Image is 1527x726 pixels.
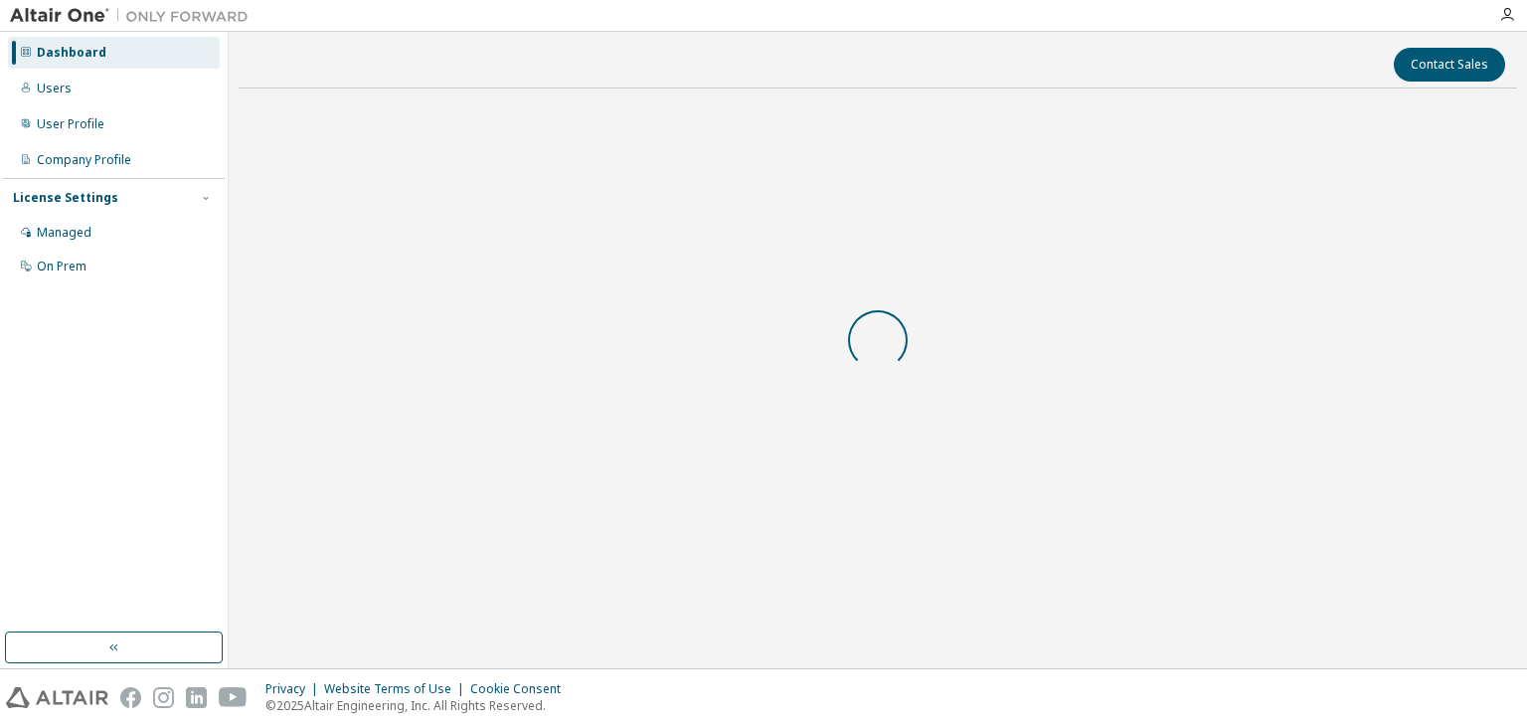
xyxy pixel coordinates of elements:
[186,687,207,708] img: linkedin.svg
[6,687,108,708] img: altair_logo.svg
[120,687,141,708] img: facebook.svg
[37,116,104,132] div: User Profile
[265,681,324,697] div: Privacy
[37,259,86,274] div: On Prem
[37,45,106,61] div: Dashboard
[13,190,118,206] div: License Settings
[10,6,258,26] img: Altair One
[37,81,72,96] div: Users
[265,697,573,714] p: © 2025 Altair Engineering, Inc. All Rights Reserved.
[470,681,573,697] div: Cookie Consent
[324,681,470,697] div: Website Terms of Use
[1394,48,1505,82] button: Contact Sales
[37,225,91,241] div: Managed
[37,152,131,168] div: Company Profile
[153,687,174,708] img: instagram.svg
[219,687,248,708] img: youtube.svg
